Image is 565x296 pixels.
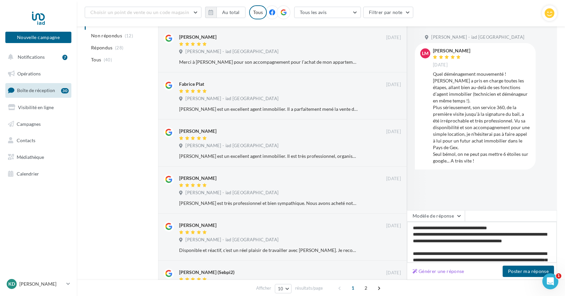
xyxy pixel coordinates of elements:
button: Nouvelle campagne [5,32,71,43]
span: Opérations [17,71,41,76]
span: Choisir un point de vente ou un code magasin [90,9,189,15]
div: [PERSON_NAME] est très professionnel et bien sympathique. Nous avons acheté notre premier bien im... [179,200,358,207]
p: [PERSON_NAME] [19,281,64,287]
span: [PERSON_NAME] - iad [GEOGRAPHIC_DATA] [185,96,278,102]
span: Répondus [91,44,113,51]
button: Choisir un point de vente ou un code magasin [85,7,201,18]
a: Opérations [4,67,73,81]
span: (12) [125,33,133,38]
span: Visibilité en ligne [18,104,54,110]
div: Merci à [PERSON_NAME] pour son accompagnement pour l’achat de mon appartement, il a été réactif, ... [179,59,358,65]
div: [PERSON_NAME] [179,222,216,229]
button: Au total [216,7,245,18]
span: [DATE] [386,82,401,88]
div: 7 [62,55,67,60]
span: résultats/page [295,285,323,291]
a: Boîte de réception30 [4,83,73,97]
a: Campagnes [4,117,73,131]
span: Tous les avis [300,9,327,15]
span: [PERSON_NAME] - iad [GEOGRAPHIC_DATA] [185,190,278,196]
span: Contacts [17,137,35,143]
span: [DATE] [386,129,401,135]
a: Calendrier [4,167,73,181]
a: Médiathèque [4,150,73,164]
button: Filtrer par note [363,7,414,18]
button: Notifications 7 [4,50,70,64]
div: [PERSON_NAME] [179,128,216,134]
iframe: Intercom live chat [542,273,558,289]
span: 1 [348,283,358,293]
span: 10 [278,286,284,291]
span: (40) [104,57,112,62]
span: [PERSON_NAME] - iad [GEOGRAPHIC_DATA] [185,237,278,243]
div: [PERSON_NAME] est un excellent agent immobilier. Il est très professionnel, organisé, disponible,... [179,153,358,160]
a: Contacts [4,133,73,147]
span: [PERSON_NAME] - iad [GEOGRAPHIC_DATA] [185,143,278,149]
span: 1 [556,273,561,279]
span: Boîte de réception [17,87,55,93]
span: [DATE] [386,223,401,229]
span: LM [422,50,429,57]
div: Fabrice Plat [179,81,204,87]
div: [PERSON_NAME] [179,34,216,40]
a: KD [PERSON_NAME] [5,278,71,290]
a: Visibilité en ligne [4,100,73,114]
button: Modèle de réponse [407,210,465,222]
button: Poster ma réponse [503,266,554,277]
button: Au total [205,7,245,18]
span: [PERSON_NAME] - iad [GEOGRAPHIC_DATA] [185,49,278,55]
div: [PERSON_NAME] (Sebpi2) [179,269,234,276]
div: 30 [61,88,69,93]
span: 2 [361,283,371,293]
div: Tous [249,5,267,19]
span: Notifications [18,54,45,60]
span: [PERSON_NAME] - iad [GEOGRAPHIC_DATA] [431,34,524,40]
span: Tous [91,56,101,63]
div: Quel déménagement mouvementé ! [PERSON_NAME] a pris en charge toutes les étapes, allant bien au-d... [433,71,530,164]
span: Médiathèque [17,154,44,160]
span: Non répondus [91,32,122,39]
div: [PERSON_NAME] [433,48,470,53]
div: [PERSON_NAME] est un excellent agent immobilier. Il a parfaitement mené la vente de notre apparte... [179,106,358,112]
button: Générer une réponse [410,267,467,275]
span: Afficher [256,285,271,291]
span: [DATE] [386,270,401,276]
span: [DATE] [433,62,448,68]
span: KD [8,281,15,287]
button: 10 [275,284,292,293]
div: Disponible et réactif, c'est un réel plaisir de travailler avec [PERSON_NAME]. Je recommande à 10... [179,247,358,254]
span: (28) [115,45,123,50]
button: Tous les avis [294,7,361,18]
span: [DATE] [386,176,401,182]
span: Campagnes [17,121,41,126]
div: [PERSON_NAME] [179,175,216,182]
span: [DATE] [386,35,401,41]
span: Calendrier [17,171,39,177]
